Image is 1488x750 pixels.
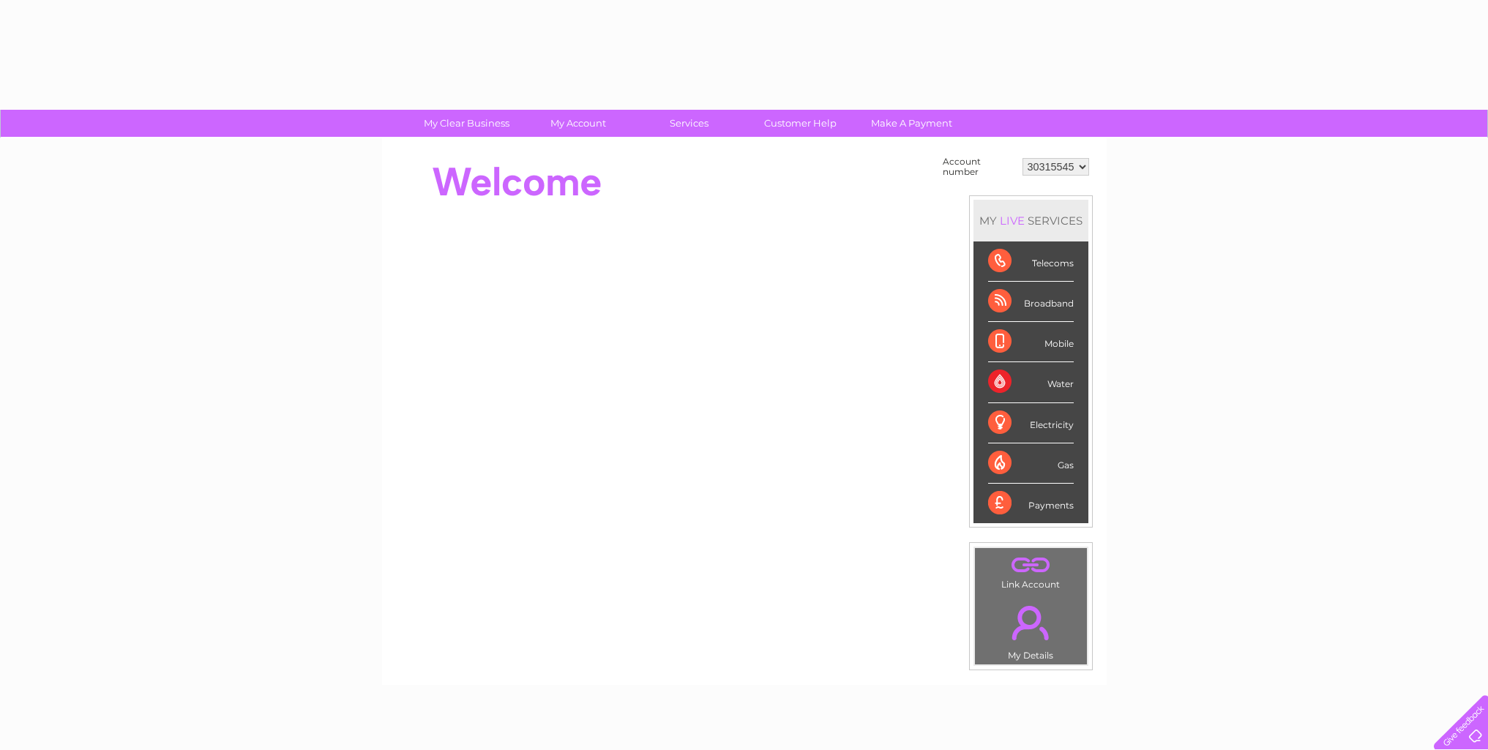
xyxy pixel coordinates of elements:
[406,110,527,137] a: My Clear Business
[973,200,1088,241] div: MY SERVICES
[517,110,638,137] a: My Account
[979,552,1083,577] a: .
[997,214,1028,228] div: LIVE
[974,547,1088,593] td: Link Account
[988,484,1074,523] div: Payments
[988,322,1074,362] div: Mobile
[979,597,1083,648] a: .
[988,362,1074,402] div: Water
[988,241,1074,282] div: Telecoms
[939,153,1019,181] td: Account number
[988,443,1074,484] div: Gas
[740,110,861,137] a: Customer Help
[629,110,749,137] a: Services
[974,593,1088,665] td: My Details
[988,282,1074,322] div: Broadband
[851,110,972,137] a: Make A Payment
[988,403,1074,443] div: Electricity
